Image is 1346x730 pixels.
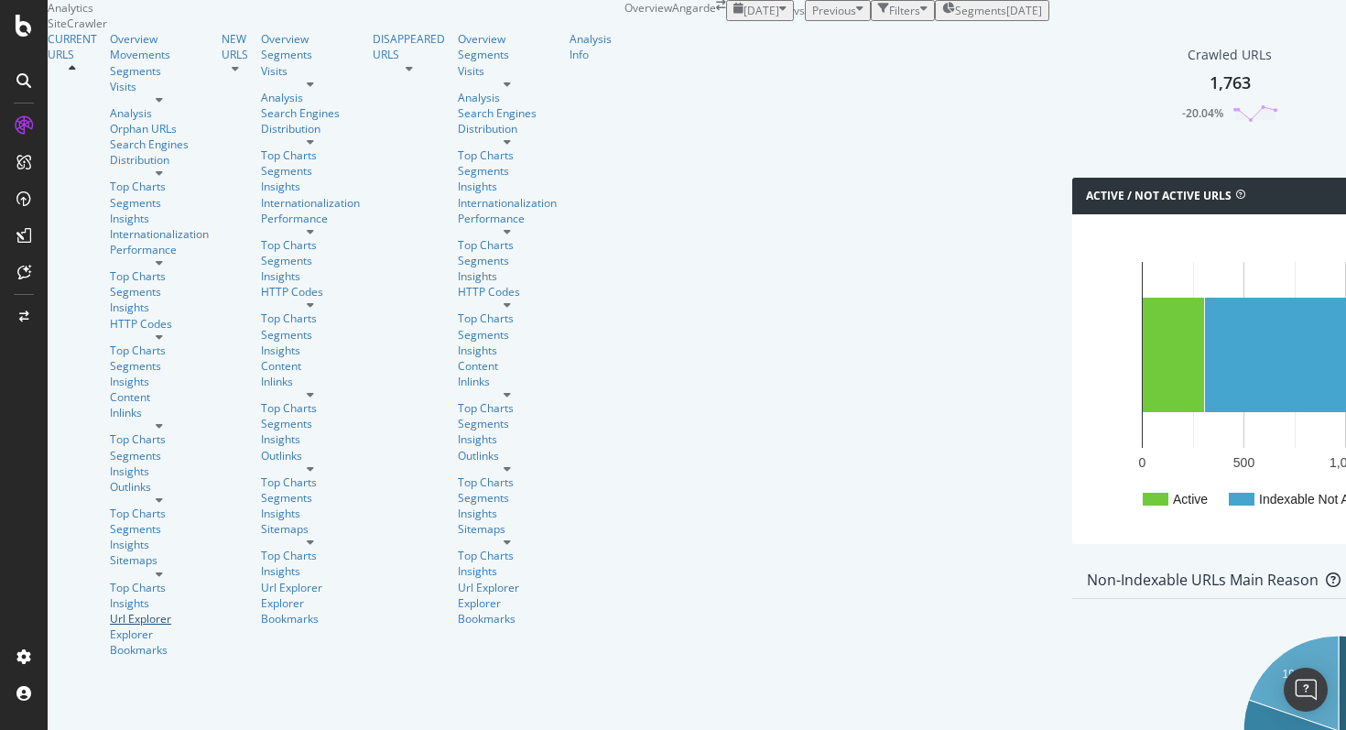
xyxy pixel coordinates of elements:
a: Content [110,389,209,405]
div: SiteCrawler [48,16,624,31]
a: Sitemaps [458,521,557,537]
a: Segments [261,253,360,268]
a: Insights [261,343,360,358]
a: Insights [110,537,209,552]
a: Search Engines [458,105,537,121]
a: Search Engines [261,105,340,121]
a: HTTP Codes [458,284,557,300]
div: Sitemaps [261,521,360,537]
a: Segments [261,163,360,179]
div: Performance [458,211,557,226]
a: Overview [261,31,360,47]
div: Filters [889,3,920,18]
div: Analysis [458,90,557,105]
div: Insights [458,506,557,521]
a: Analysis [110,105,209,121]
a: Inlinks [261,374,360,389]
a: Insights [110,595,209,611]
a: Top Charts [261,474,360,490]
div: Analysis Info [570,31,612,62]
a: Content [261,358,360,374]
div: Overview [458,31,557,47]
a: Top Charts [261,548,360,563]
a: Insights [458,179,557,194]
span: Previous [812,3,856,18]
a: Segments [458,47,557,62]
div: Insights [458,563,557,579]
a: HTTP Codes [261,284,360,300]
a: Visits [110,79,209,94]
div: Sitemaps [110,552,209,568]
a: Explorer Bookmarks [458,595,557,626]
div: Url Explorer [261,580,360,595]
a: Segments [110,195,209,211]
a: Internationalization [458,195,557,211]
a: Content [458,358,557,374]
div: Segments [261,416,360,431]
a: Insights [261,179,360,194]
div: Segments [261,47,360,62]
div: Distribution [261,121,360,136]
a: HTTP Codes [110,316,209,332]
div: Insights [261,268,360,284]
a: Top Charts [261,147,360,163]
a: Top Charts [458,237,557,253]
div: Segments [110,521,209,537]
a: Analysis [261,90,360,105]
a: Top Charts [110,343,209,358]
a: Top Charts [110,506,209,521]
a: Segments [110,63,209,79]
text: Active [1173,492,1208,507]
a: Segments [110,284,209,300]
a: Top Charts [458,400,557,416]
div: Top Charts [110,580,209,595]
span: 2025 Aug. 17th [744,3,779,18]
a: Insights [110,211,209,226]
a: Outlinks [261,448,360,463]
text: 19.7% [1282,667,1313,680]
div: Performance [261,211,360,226]
div: Insights [110,463,209,479]
div: Top Charts [458,474,557,490]
a: Insights [458,268,557,284]
a: Explorer Bookmarks [110,626,209,658]
a: Segments [261,490,360,506]
a: Insights [110,374,209,389]
a: Distribution [458,121,557,136]
div: Top Charts [458,548,557,563]
div: Performance [110,242,209,257]
a: Inlinks [458,374,557,389]
a: Segments [458,490,557,506]
div: Url Explorer [458,580,557,595]
div: Inlinks [110,405,209,420]
div: Insights [261,563,360,579]
a: Internationalization [261,195,360,211]
div: Internationalization [110,226,209,242]
div: Insights [261,431,360,447]
a: Url Explorer [110,611,209,626]
div: -20.04% [1182,105,1223,121]
div: Segments [110,358,209,374]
